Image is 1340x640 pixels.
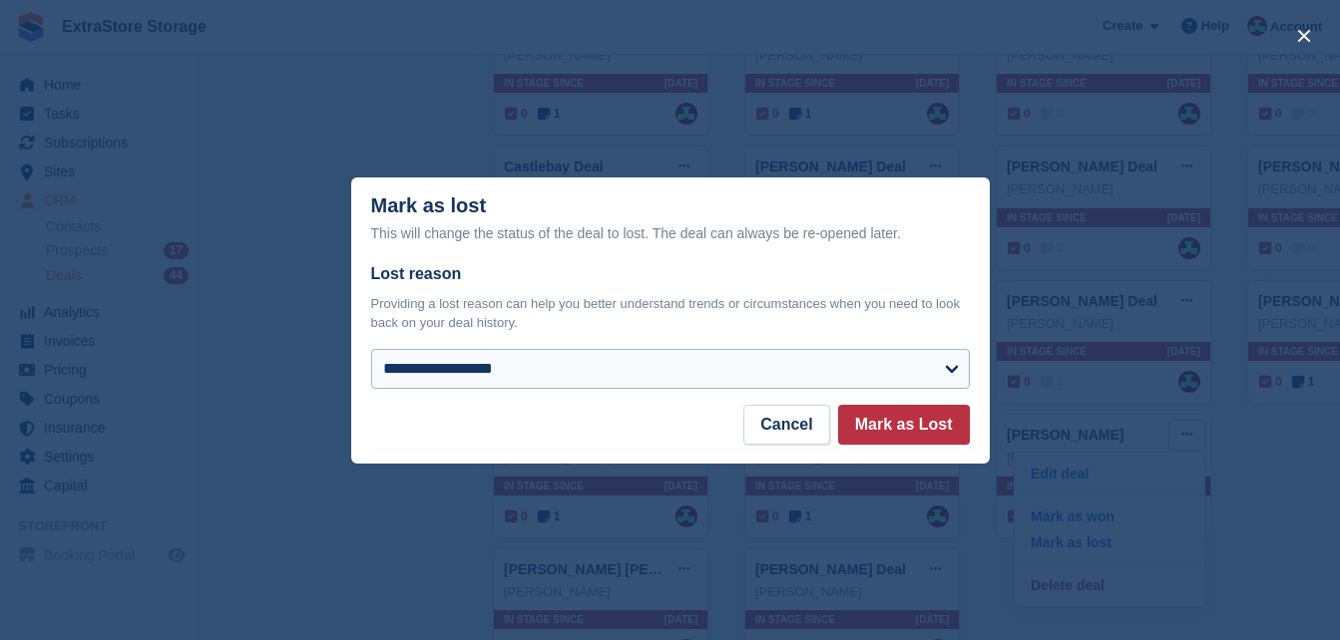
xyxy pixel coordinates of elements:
[1288,20,1320,52] button: close
[371,194,970,245] div: Mark as lost
[838,405,970,445] button: Mark as Lost
[743,405,829,445] button: Cancel
[371,221,970,245] div: This will change the status of the deal to lost. The deal can always be re-opened later.
[371,294,970,333] p: Providing a lost reason can help you better understand trends or circumstances when you need to l...
[371,262,970,286] label: Lost reason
